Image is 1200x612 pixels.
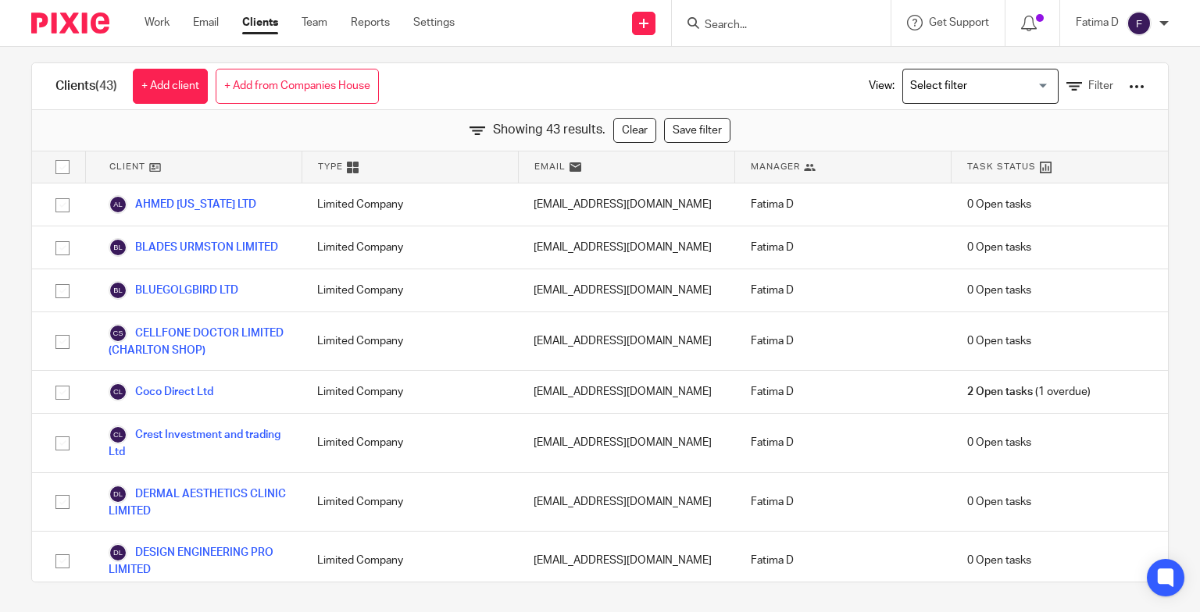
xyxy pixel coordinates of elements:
[518,183,734,226] div: [EMAIL_ADDRESS][DOMAIN_NAME]
[109,195,256,214] a: AHMED [US_STATE] LTD
[109,382,213,401] a: Coco Direct Ltd
[1076,15,1119,30] p: Fatima D
[1127,11,1152,36] img: svg%3E
[109,281,238,300] a: BLUEGOLGBIRD LTD
[703,19,844,33] input: Search
[967,553,1031,568] span: 0 Open tasks
[133,69,208,104] a: + Add client
[109,382,127,401] img: svg%3E
[902,69,1059,104] div: Search for option
[967,333,1031,349] span: 0 Open tasks
[735,371,952,413] div: Fatima D
[31,12,109,34] img: Pixie
[967,160,1036,173] span: Task Status
[735,226,952,269] div: Fatima D
[302,15,327,30] a: Team
[109,238,278,257] a: BLADES URMSTON LIMITED
[518,532,734,589] div: [EMAIL_ADDRESS][DOMAIN_NAME]
[318,160,343,173] span: Type
[302,414,518,471] div: Limited Company
[109,195,127,214] img: svg%3E
[929,17,989,28] span: Get Support
[302,312,518,370] div: Limited Company
[845,63,1145,109] div: View:
[302,269,518,311] div: Limited Company
[967,494,1031,510] span: 0 Open tasks
[664,118,730,143] a: Save filter
[967,240,1031,255] span: 0 Open tasks
[1088,80,1113,91] span: Filter
[145,15,170,30] a: Work
[518,269,734,311] div: [EMAIL_ADDRESS][DOMAIN_NAME]
[109,160,145,173] span: Client
[109,425,286,460] a: Crest Investment and trading Ltd
[109,425,127,444] img: svg%3E
[493,121,605,139] span: Showing 43 results.
[967,197,1031,212] span: 0 Open tasks
[109,324,127,343] img: svg%3E
[216,69,379,104] a: + Add from Companies House
[302,532,518,589] div: Limited Company
[48,152,77,182] input: Select all
[967,435,1031,450] span: 0 Open tasks
[735,414,952,471] div: Fatima D
[735,473,952,531] div: Fatima D
[518,312,734,370] div: [EMAIL_ADDRESS][DOMAIN_NAME]
[967,384,1033,400] span: 2 Open tasks
[735,269,952,311] div: Fatima D
[95,80,117,92] span: (43)
[967,283,1031,298] span: 0 Open tasks
[109,485,286,519] a: DERMAL AESTHETICS CLINIC LIMITED
[109,485,127,503] img: svg%3E
[534,160,566,173] span: Email
[967,384,1091,400] span: (1 overdue)
[735,183,952,226] div: Fatima D
[613,118,656,143] a: Clear
[518,473,734,531] div: [EMAIL_ADDRESS][DOMAIN_NAME]
[518,226,734,269] div: [EMAIL_ADDRESS][DOMAIN_NAME]
[109,543,127,562] img: svg%3E
[302,226,518,269] div: Limited Company
[302,473,518,531] div: Limited Company
[193,15,219,30] a: Email
[413,15,455,30] a: Settings
[55,78,117,94] h1: Clients
[242,15,278,30] a: Clients
[109,238,127,257] img: svg%3E
[905,73,1049,100] input: Search for option
[751,160,800,173] span: Manager
[302,371,518,413] div: Limited Company
[109,543,286,578] a: DESIGN ENGINEERING PRO LIMITED
[302,183,518,226] div: Limited Company
[351,15,390,30] a: Reports
[518,371,734,413] div: [EMAIL_ADDRESS][DOMAIN_NAME]
[735,312,952,370] div: Fatima D
[735,532,952,589] div: Fatima D
[109,324,286,358] a: CELLFONE DOCTOR LIMITED (CHARLTON SHOP)
[518,414,734,471] div: [EMAIL_ADDRESS][DOMAIN_NAME]
[109,281,127,300] img: svg%3E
